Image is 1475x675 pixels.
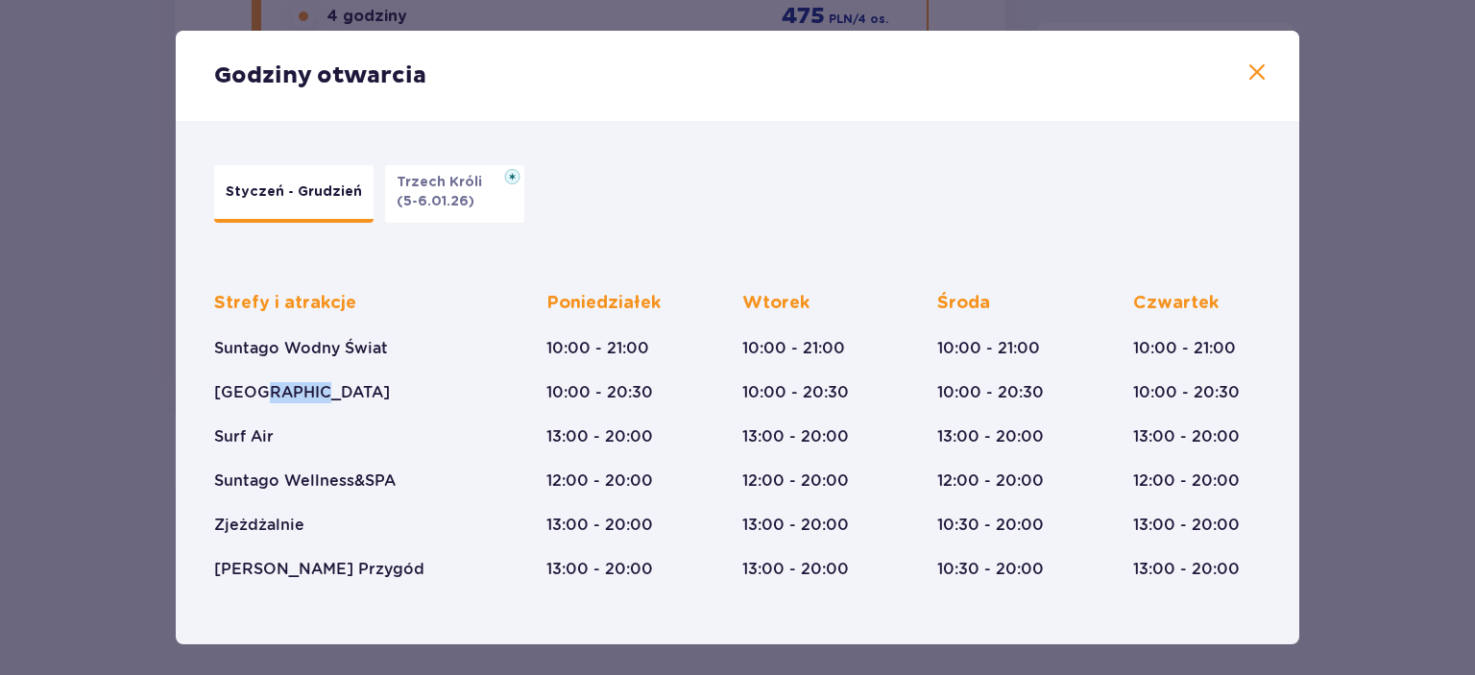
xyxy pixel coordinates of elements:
p: [PERSON_NAME] Przygód [214,559,424,580]
p: 10:00 - 20:30 [546,382,653,403]
p: 13:00 - 20:00 [742,515,849,536]
p: Suntago Wodny Świat [214,338,388,359]
p: 12:00 - 20:00 [937,470,1044,492]
p: Poniedziałek [546,292,661,315]
p: [GEOGRAPHIC_DATA] [214,382,390,403]
p: Godziny otwarcia [214,61,426,90]
p: Zjeżdżalnie [214,515,304,536]
p: Strefy i atrakcje [214,292,356,315]
p: 12:00 - 20:00 [1133,470,1240,492]
p: 10:00 - 20:30 [1133,382,1240,403]
p: 13:00 - 20:00 [1133,559,1240,580]
p: 13:00 - 20:00 [546,559,653,580]
p: 10:00 - 20:30 [937,382,1044,403]
p: Trzech Króli [397,173,494,192]
p: 10:00 - 21:00 [937,338,1040,359]
p: 13:00 - 20:00 [546,515,653,536]
p: 10:00 - 21:00 [1133,338,1236,359]
p: Wtorek [742,292,810,315]
p: Surf Air [214,426,274,447]
p: 13:00 - 20:00 [742,426,849,447]
p: 13:00 - 20:00 [1133,426,1240,447]
p: 10:00 - 21:00 [546,338,649,359]
p: 13:00 - 20:00 [1133,515,1240,536]
p: Suntago Wellness&SPA [214,470,396,492]
p: Środa [937,292,990,315]
p: Styczeń - Grudzień [226,182,362,202]
p: 10:30 - 20:00 [937,559,1044,580]
p: 10:00 - 20:30 [742,382,849,403]
button: Trzech Króli(5-6.01.26) [385,165,524,223]
p: 13:00 - 20:00 [937,426,1044,447]
p: 10:30 - 20:00 [937,515,1044,536]
p: 12:00 - 20:00 [546,470,653,492]
p: 10:00 - 21:00 [742,338,845,359]
p: (5-6.01.26) [397,192,474,211]
p: Czwartek [1133,292,1219,315]
p: 13:00 - 20:00 [742,559,849,580]
p: 12:00 - 20:00 [742,470,849,492]
p: 13:00 - 20:00 [546,426,653,447]
button: Styczeń - Grudzień [214,165,374,223]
